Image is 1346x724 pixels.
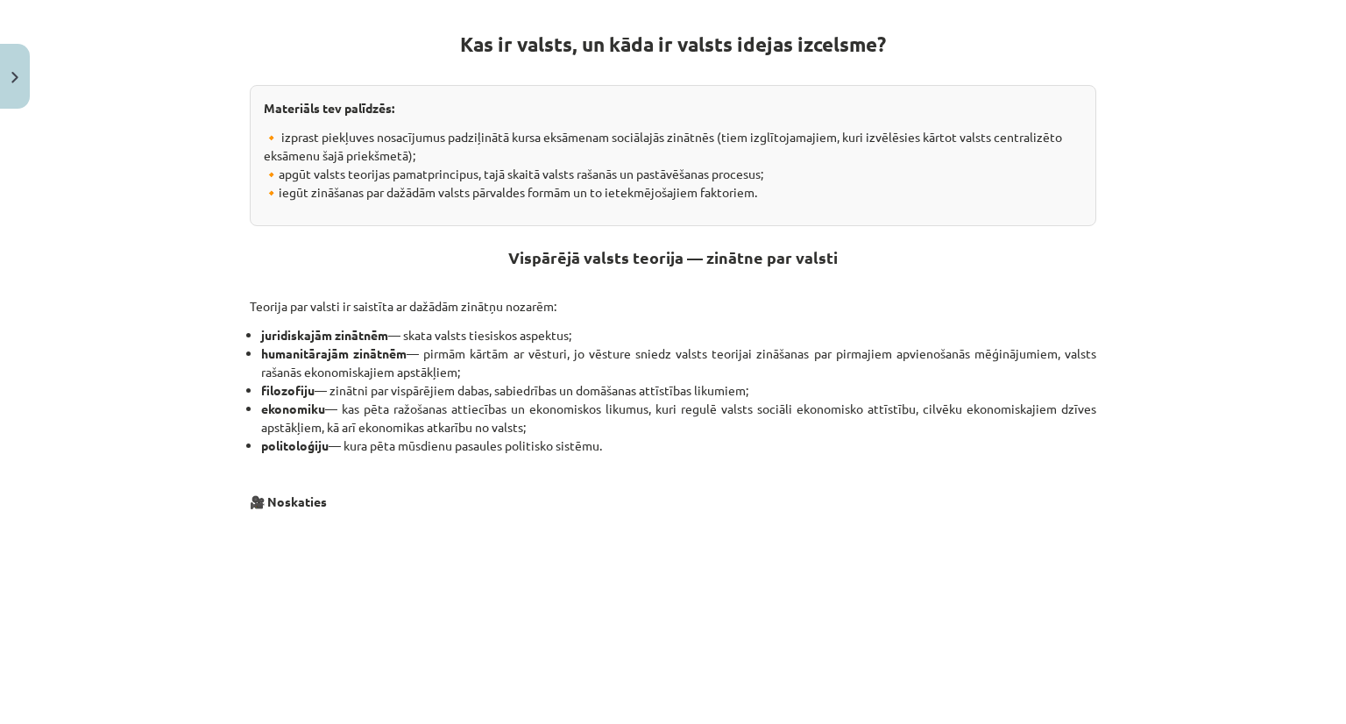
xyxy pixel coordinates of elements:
[261,327,388,343] strong: juridiskajām zinātnēm
[261,437,329,453] strong: politoloģiju
[264,128,1082,202] p: 🔸 izprast piekļuves nosacījumus padziļinātā kursa eksāmenam sociālajās zinātnēs (tiem izglītojama...
[261,382,315,398] strong: filozofiju
[261,345,407,361] strong: humanitārajām zinātnēm
[250,493,327,509] strong: 🎥 Noskaties
[261,401,325,416] strong: ekonomiku
[261,326,1096,344] li: — skata valsts tiesiskos aspektus;
[11,72,18,83] img: icon-close-lesson-0947bae3869378f0d4975bcd49f059093ad1ed9edebbc8119c70593378902aed.svg
[264,100,394,116] strong: Materiāls tev palīdzēs:
[508,247,838,267] strong: Vispārējā valsts teorija — zinātne par valsti
[460,32,886,57] strong: Kas ir valsts, un kāda ir valsts idejas izcelsme?
[261,437,1096,455] li: — kura pēta mūsdienu pasaules politisko sistēmu.
[261,400,1096,437] li: — kas pēta ražošanas attiecības un ekonomiskos likumus, kuri regulē valsts sociāli ekonomisko att...
[261,381,1096,400] li: — zinātni par vispārējiem dabas, sabiedrības un domāšanas attīstības likumiem;
[250,293,1096,316] p: Teorija par valsti ir saistīta ar dažādām zinātņu nozarēm:
[261,344,1096,381] li: — pirmām kārtām ar vēsturi, jo vēsture sniedz valsts teorijai zināšanas par pirmajiem apvienošanā...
